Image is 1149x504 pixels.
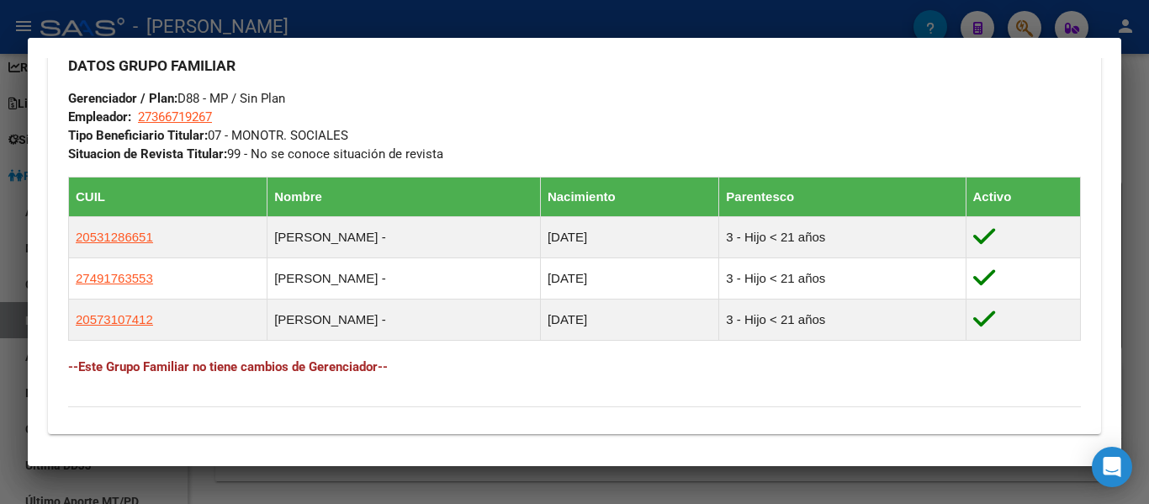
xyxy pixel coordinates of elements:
td: 3 - Hijo < 21 años [719,300,966,341]
td: 3 - Hijo < 21 años [719,258,966,300]
th: CUIL [69,178,267,217]
th: Parentesco [719,178,966,217]
td: 3 - Hijo < 21 años [719,217,966,258]
td: [PERSON_NAME] - [267,258,541,300]
strong: Tipo Beneficiario Titular: [68,128,208,143]
span: 20573107412 [76,312,153,326]
td: [DATE] [540,258,718,300]
span: 07 - MONOTR. SOCIALES [68,128,348,143]
td: [PERSON_NAME] - [267,217,541,258]
span: 27366719267 [138,109,212,125]
span: 27491763553 [76,271,153,285]
td: [PERSON_NAME] - [267,300,541,341]
h3: DATOS GRUPO FAMILIAR [68,56,1081,75]
td: [DATE] [540,217,718,258]
th: Nacimiento [540,178,718,217]
th: Nombre [267,178,541,217]
strong: Empleador: [68,109,131,125]
td: [DATE] [540,300,718,341]
strong: Gerenciador / Plan: [68,91,177,106]
h4: --Este Grupo Familiar no tiene cambios de Gerenciador-- [68,358,1081,376]
span: D88 - MP / Sin Plan [68,91,285,106]
span: 20531286651 [76,230,153,244]
th: Activo [966,178,1081,217]
strong: Situacion de Revista Titular: [68,146,227,162]
span: 99 - No se conoce situación de revista [68,146,443,162]
div: Open Intercom Messenger [1092,447,1132,487]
